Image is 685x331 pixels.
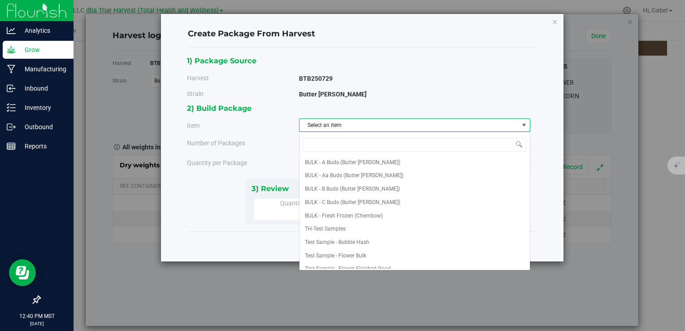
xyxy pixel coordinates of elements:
[16,64,69,74] p: Manufacturing
[305,210,383,222] span: BULK - Fresh Frozen (Chembow)
[16,102,69,113] p: Inventory
[16,25,69,36] p: Analytics
[305,170,403,182] span: BULK - Aa Buds (Butter [PERSON_NAME])
[16,141,69,152] p: Reports
[4,320,69,327] p: [DATE]
[519,119,530,131] span: select
[305,157,400,169] span: BULK - A Buds (Butter [PERSON_NAME])
[251,184,289,193] span: 3) Review
[7,26,16,35] inline-svg: Analytics
[305,197,400,209] span: BULK - C Buds (Butter [PERSON_NAME])
[7,142,16,151] inline-svg: Reports
[16,122,69,132] p: Outbound
[187,122,199,130] span: Item
[299,91,367,98] strong: Butter [PERSON_NAME]
[7,84,16,93] inline-svg: Inbound
[187,74,209,82] span: Harvest
[305,237,369,248] span: Test Sample - Bubble Hash
[7,65,16,74] inline-svg: Manufacturing
[188,28,537,40] h4: Create Package From Harvest
[7,122,16,131] inline-svg: Outbound
[9,259,36,286] iframe: Resource center
[305,223,346,235] span: TH-Test Samples
[7,103,16,112] inline-svg: Inventory
[7,45,16,54] inline-svg: Grow
[305,250,366,262] span: Test Sample - Flower Bulk
[16,83,69,94] p: Inbound
[299,75,333,82] strong: BTB250729
[305,183,400,195] span: BULK - B Buds (Butter [PERSON_NAME])
[16,44,69,55] p: Grow
[187,104,251,113] span: 2) Build Package
[280,200,331,207] span: Quantity Available
[305,263,391,275] span: Test Sample - Flower Finished Good
[4,312,69,320] p: 12:40 PM MST
[187,159,247,166] span: Quantity per Package
[187,139,245,147] span: Number of Packages
[299,119,519,131] span: Select an item
[187,56,256,65] span: 1) Package Source
[187,90,204,97] span: Strain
